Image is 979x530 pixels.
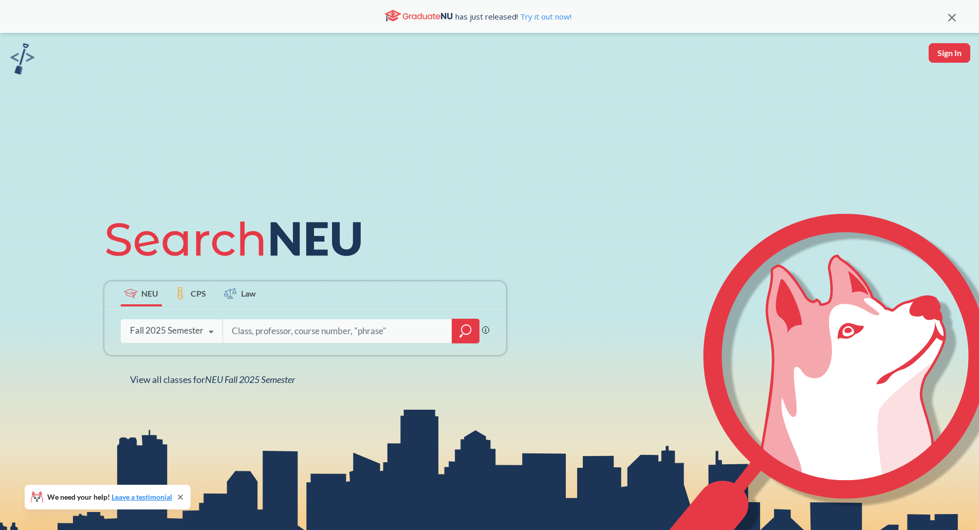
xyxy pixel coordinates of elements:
a: Try it out now! [518,11,571,22]
a: Leave a testimonial [112,492,172,501]
span: Law [241,287,256,299]
span: We need your help! [47,494,172,501]
span: NEU [141,287,158,299]
span: has just released! [455,11,571,22]
button: Sign In [929,43,970,63]
span: CPS [191,287,206,299]
svg: magnifying glass [459,324,472,338]
div: Fall 2025 Semester [130,325,204,336]
span: View all classes for [130,374,295,385]
span: NEU Fall 2025 Semester [205,374,295,385]
div: magnifying glass [452,319,479,343]
img: sandbox logo [10,43,34,75]
a: sandbox logo [10,43,34,78]
input: Class, professor, course number, "phrase" [231,320,445,342]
